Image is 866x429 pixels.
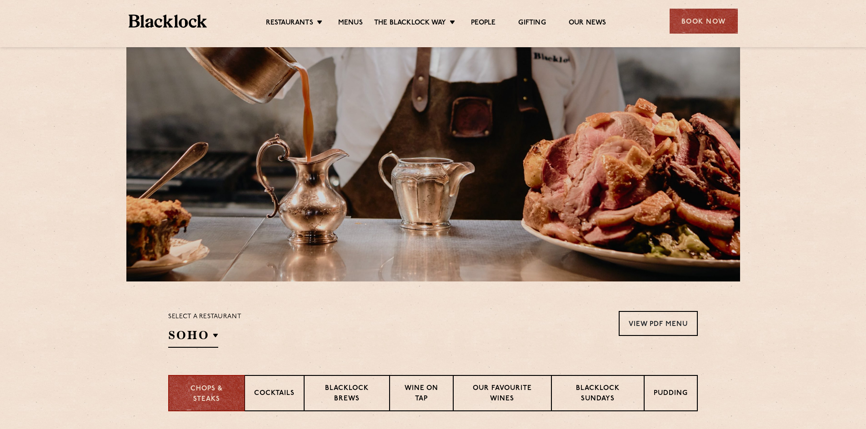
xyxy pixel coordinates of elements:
p: Pudding [654,389,688,400]
a: Our News [569,19,606,29]
a: Restaurants [266,19,313,29]
a: The Blacklock Way [374,19,446,29]
p: Cocktails [254,389,295,400]
div: Book Now [670,9,738,34]
p: Our favourite wines [463,384,541,405]
p: Blacklock Sundays [561,384,635,405]
a: View PDF Menu [619,311,698,336]
p: Wine on Tap [399,384,444,405]
a: Gifting [518,19,546,29]
img: BL_Textured_Logo-footer-cropped.svg [129,15,207,28]
p: Select a restaurant [168,311,241,323]
p: Chops & Steaks [178,384,235,404]
a: People [471,19,496,29]
p: Blacklock Brews [314,384,380,405]
a: Menus [338,19,363,29]
h2: SOHO [168,327,218,348]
